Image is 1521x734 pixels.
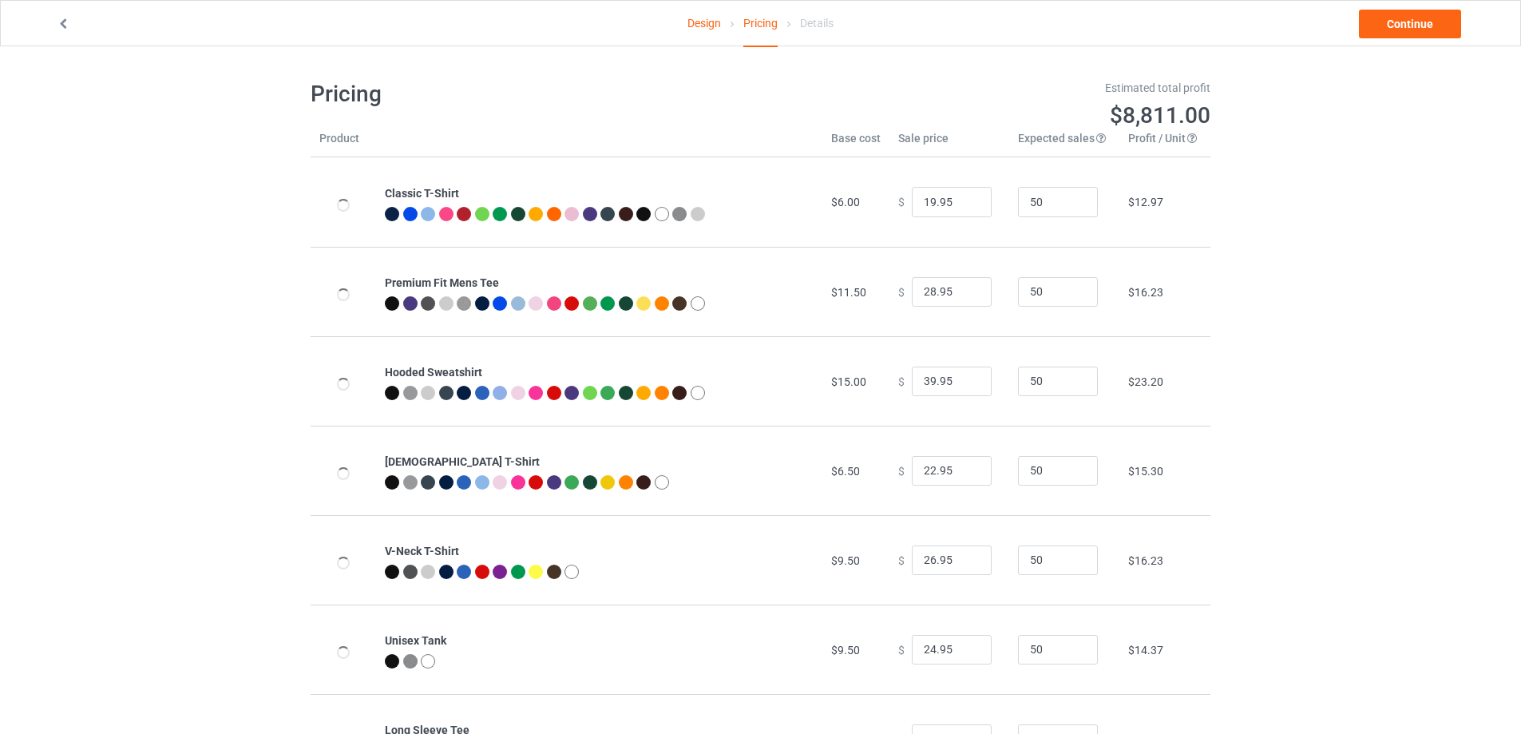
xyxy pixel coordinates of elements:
[800,1,834,46] div: Details
[1119,130,1210,157] th: Profit / Unit
[1128,196,1163,208] span: $12.97
[822,130,889,157] th: Base cost
[385,187,459,200] b: Classic T-Shirt
[457,296,471,311] img: heather_texture.png
[831,554,860,567] span: $9.50
[403,654,418,669] img: heather_texture.png
[672,207,687,221] img: heather_texture.png
[743,1,778,47] div: Pricing
[1128,465,1163,478] span: $15.30
[831,286,866,299] span: $11.50
[385,455,540,468] b: [DEMOGRAPHIC_DATA] T-Shirt
[385,366,482,379] b: Hooded Sweatshirt
[1128,375,1163,388] span: $23.20
[1110,102,1210,129] span: $8,811.00
[1359,10,1461,38] a: Continue
[385,634,446,647] b: Unisex Tank
[1128,286,1163,299] span: $16.23
[1128,644,1163,657] span: $14.37
[898,196,905,208] span: $
[898,285,905,298] span: $
[385,545,459,557] b: V-Neck T-Shirt
[898,643,905,656] span: $
[385,276,499,289] b: Premium Fit Mens Tee
[889,130,1009,157] th: Sale price
[311,80,750,109] h1: Pricing
[898,375,905,387] span: $
[898,553,905,566] span: $
[311,130,376,157] th: Product
[772,80,1211,96] div: Estimated total profit
[831,465,860,478] span: $6.50
[831,375,866,388] span: $15.00
[687,1,721,46] a: Design
[831,644,860,657] span: $9.50
[1128,554,1163,567] span: $16.23
[1009,130,1119,157] th: Expected sales
[831,196,860,208] span: $6.00
[898,464,905,477] span: $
